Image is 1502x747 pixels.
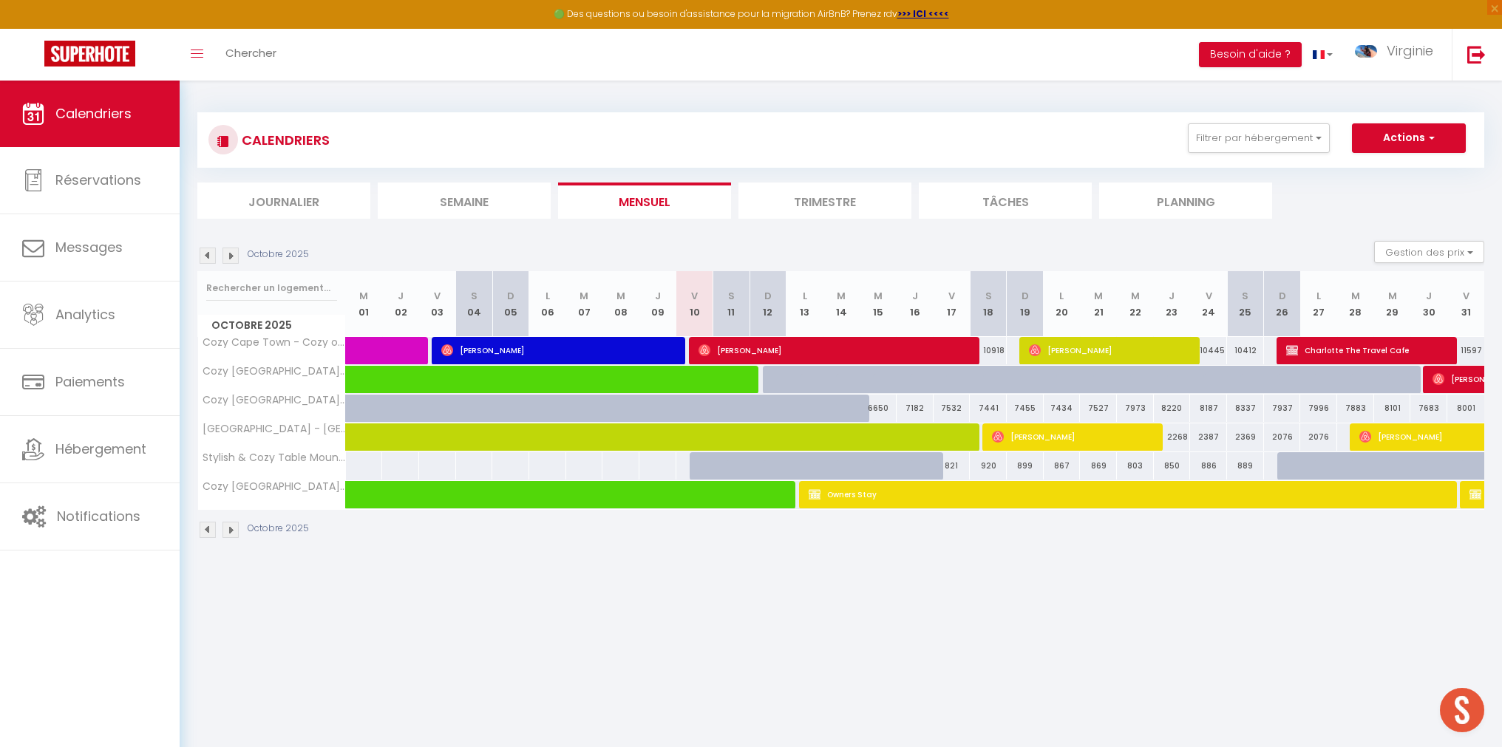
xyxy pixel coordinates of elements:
[1117,395,1154,422] div: 7973
[200,481,348,492] span: Cozy [GEOGRAPHIC_DATA] - Minimalistic & Spacious Vredehoek Gem
[1355,45,1377,58] img: ...
[699,336,970,364] span: [PERSON_NAME]
[1440,688,1484,732] div: Open chat
[1387,41,1433,60] span: Virginie
[566,271,603,337] th: 07
[1227,271,1264,337] th: 25
[1374,241,1484,263] button: Gestion des prix
[546,289,550,303] abbr: L
[1154,395,1191,422] div: 8220
[897,7,949,20] a: >>> ICI <<<<
[456,271,493,337] th: 04
[200,366,348,377] span: Cozy [GEOGRAPHIC_DATA] - [GEOGRAPHIC_DATA]
[214,29,288,81] a: Chercher
[200,452,348,463] span: Stylish & Cozy Table Mountain Cottage w/ fireplace
[897,395,934,422] div: 7182
[764,289,772,303] abbr: D
[970,337,1007,364] div: 10918
[1300,423,1337,451] div: 2076
[1029,336,1189,364] span: [PERSON_NAME]
[55,238,123,256] span: Messages
[1169,289,1175,303] abbr: J
[492,271,529,337] th: 05
[1410,271,1447,337] th: 30
[1227,337,1264,364] div: 10412
[55,171,141,189] span: Réservations
[55,104,132,123] span: Calendriers
[1117,452,1154,480] div: 803
[750,271,786,337] th: 12
[1044,271,1081,337] th: 20
[970,452,1007,480] div: 920
[1190,395,1227,422] div: 8187
[1264,271,1301,337] th: 26
[1467,45,1486,64] img: logout
[970,395,1007,422] div: 7441
[398,289,404,303] abbr: J
[248,248,309,262] p: Octobre 2025
[57,507,140,525] span: Notifications
[1374,271,1411,337] th: 29
[602,271,639,337] th: 08
[471,289,478,303] abbr: S
[55,305,115,324] span: Analytics
[1447,271,1484,337] th: 31
[1426,289,1432,303] abbr: J
[1227,423,1264,451] div: 2369
[225,45,276,61] span: Chercher
[529,271,566,337] th: 06
[206,275,337,301] input: Rechercher un logement...
[1264,423,1301,451] div: 2076
[248,522,309,536] p: Octobre 2025
[919,183,1092,219] li: Tâches
[1337,395,1374,422] div: 7883
[198,315,345,336] span: Octobre 2025
[934,452,971,480] div: 821
[639,271,676,337] th: 09
[382,271,419,337] th: 02
[738,183,911,219] li: Trimestre
[1044,452,1081,480] div: 867
[441,336,676,364] span: [PERSON_NAME]
[676,271,713,337] th: 10
[1410,395,1447,422] div: 7683
[238,123,330,157] h3: CALENDRIERS
[1447,337,1484,364] div: 11597
[1351,289,1360,303] abbr: M
[1286,336,1447,364] span: Charlotte The Travel Cafe
[985,289,992,303] abbr: S
[713,271,750,337] th: 11
[44,41,135,66] img: Super Booking
[1264,395,1301,422] div: 7937
[200,395,348,406] span: Cozy [GEOGRAPHIC_DATA] - New ! [GEOGRAPHIC_DATA]
[1190,452,1227,480] div: 886
[346,271,383,337] th: 01
[434,289,441,303] abbr: V
[1154,271,1191,337] th: 23
[1154,452,1191,480] div: 850
[558,183,731,219] li: Mensuel
[1007,271,1044,337] th: 19
[1344,29,1452,81] a: ... Virginie
[837,289,846,303] abbr: M
[874,289,883,303] abbr: M
[1190,337,1227,364] div: 10445
[1227,452,1264,480] div: 889
[507,289,514,303] abbr: D
[419,271,456,337] th: 03
[1059,289,1064,303] abbr: L
[1206,289,1212,303] abbr: V
[200,423,348,434] span: [GEOGRAPHIC_DATA] - [GEOGRAPHIC_DATA] - 300° Cityscape Views
[55,440,146,458] span: Hébergement
[912,289,918,303] abbr: J
[1044,395,1081,422] div: 7434
[1007,452,1044,480] div: 899
[1190,271,1227,337] th: 24
[803,289,807,303] abbr: L
[1279,289,1286,303] abbr: D
[1388,289,1397,303] abbr: M
[1242,289,1248,303] abbr: S
[1131,289,1140,303] abbr: M
[728,289,735,303] abbr: S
